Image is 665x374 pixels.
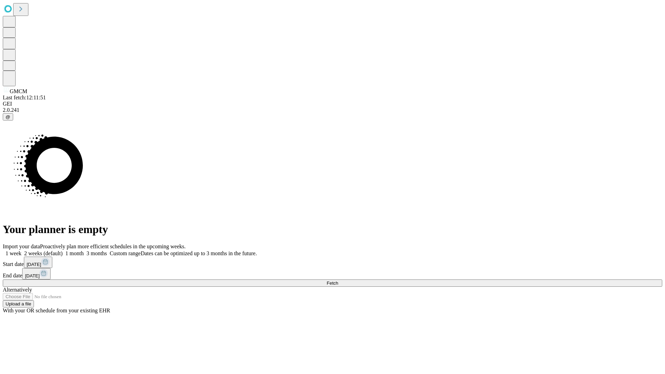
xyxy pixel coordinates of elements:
[327,280,338,286] span: Fetch
[141,250,257,256] span: Dates can be optimized up to 3 months in the future.
[10,88,27,94] span: GMCM
[3,287,32,293] span: Alternatively
[24,250,63,256] span: 2 weeks (default)
[3,300,34,308] button: Upload a file
[3,95,46,100] span: Last fetch: 12:11:51
[3,107,662,113] div: 2.0.241
[40,243,186,249] span: Proactively plan more efficient schedules in the upcoming weeks.
[110,250,141,256] span: Custom range
[22,268,51,279] button: [DATE]
[3,268,662,279] div: End date
[27,262,41,267] span: [DATE]
[3,223,662,236] h1: Your planner is empty
[3,101,662,107] div: GEI
[3,113,13,121] button: @
[3,257,662,268] div: Start date
[24,257,52,268] button: [DATE]
[6,114,10,119] span: @
[6,250,21,256] span: 1 week
[25,273,39,278] span: [DATE]
[3,308,110,313] span: With your OR schedule from your existing EHR
[87,250,107,256] span: 3 months
[3,243,40,249] span: Import your data
[65,250,84,256] span: 1 month
[3,279,662,287] button: Fetch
